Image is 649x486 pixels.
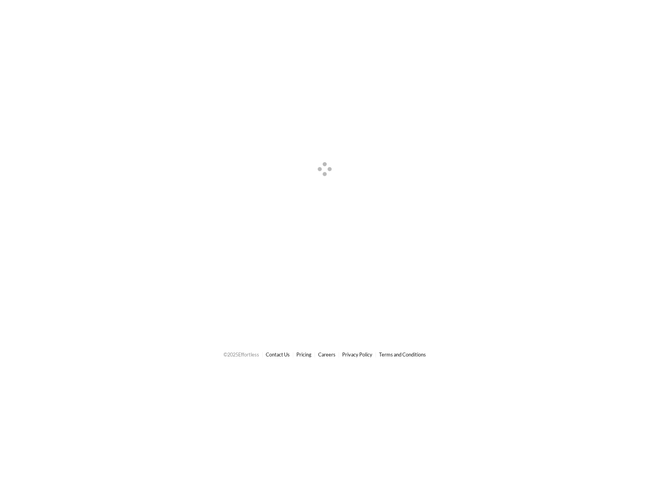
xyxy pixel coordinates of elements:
[296,351,312,358] a: Pricing
[379,351,426,358] a: Terms and Conditions
[223,351,259,358] span: © 2025 Effortless
[266,351,290,358] a: Contact Us
[342,351,372,358] a: Privacy Policy
[318,351,336,358] a: Careers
